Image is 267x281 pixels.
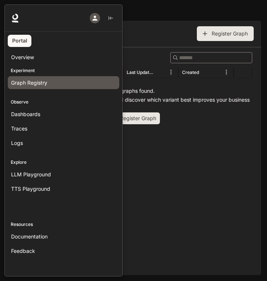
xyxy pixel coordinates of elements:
span: Documentation [11,233,48,240]
a: TTS Playground [8,182,119,195]
span: TTS Playground [11,185,50,193]
a: Overview [8,51,119,64]
a: Documentation [8,230,119,243]
a: Portal [8,35,31,47]
p: Explore [5,159,122,166]
p: Experiment [5,67,122,74]
a: LLM Playground [8,168,119,181]
button: open drawer [6,4,19,17]
a: Traces [8,122,119,135]
a: Logs [8,136,119,149]
p: Resources [5,221,122,228]
span: Overview [11,53,34,61]
button: All workspaces [24,3,65,18]
a: Graph Registry [8,76,119,89]
span: Dashboards [11,110,40,118]
span: Feedback [11,247,35,255]
span: Traces [11,125,27,132]
a: Feedback [8,244,119,257]
a: Dashboards [8,108,119,121]
p: Observe [5,99,122,105]
span: Graph Registry [11,79,47,87]
span: LLM Playground [11,170,51,178]
span: Logs [11,139,23,147]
